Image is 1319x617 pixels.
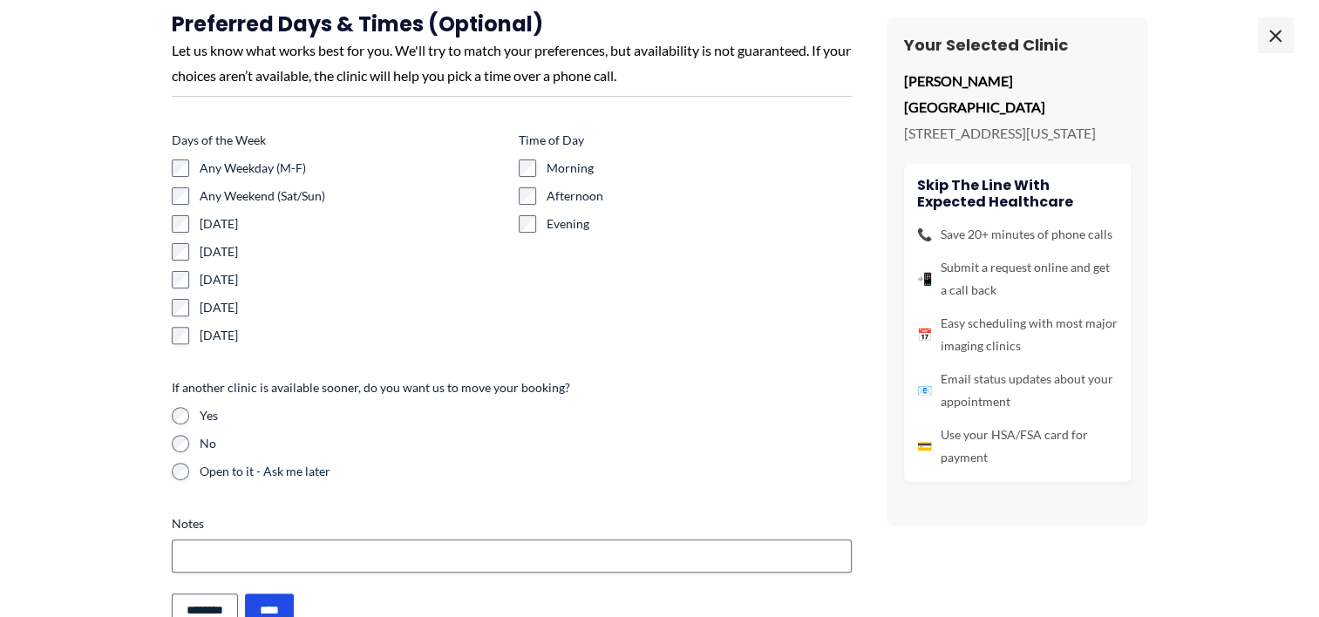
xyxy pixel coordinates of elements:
[917,312,1118,357] li: Easy scheduling with most major imaging clinics
[904,120,1131,146] p: [STREET_ADDRESS][US_STATE]
[547,159,852,177] label: Morning
[917,379,932,402] span: 📧
[917,223,932,246] span: 📞
[200,435,852,452] label: No
[917,368,1118,413] li: Email status updates about your appointment
[200,215,505,233] label: [DATE]
[519,132,584,149] legend: Time of Day
[547,187,852,205] label: Afternoon
[917,256,1118,302] li: Submit a request online and get a call back
[547,215,852,233] label: Evening
[200,299,505,316] label: [DATE]
[172,10,852,37] h3: Preferred Days & Times (Optional)
[917,177,1118,210] h4: Skip the line with Expected Healthcare
[904,68,1131,119] p: [PERSON_NAME][GEOGRAPHIC_DATA]
[917,223,1118,246] li: Save 20+ minutes of phone calls
[904,35,1131,55] h3: Your Selected Clinic
[917,268,932,290] span: 📲
[917,424,1118,469] li: Use your HSA/FSA card for payment
[917,435,932,458] span: 💳
[172,379,570,397] legend: If another clinic is available sooner, do you want us to move your booking?
[172,37,852,89] div: Let us know what works best for you. We'll try to match your preferences, but availability is not...
[200,327,505,344] label: [DATE]
[1258,17,1293,52] span: ×
[172,515,852,532] label: Notes
[200,159,505,177] label: Any Weekday (M-F)
[172,132,266,149] legend: Days of the Week
[917,323,932,346] span: 📅
[200,187,505,205] label: Any Weekend (Sat/Sun)
[200,463,852,480] label: Open to it - Ask me later
[200,243,505,261] label: [DATE]
[200,271,505,288] label: [DATE]
[200,407,852,424] label: Yes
